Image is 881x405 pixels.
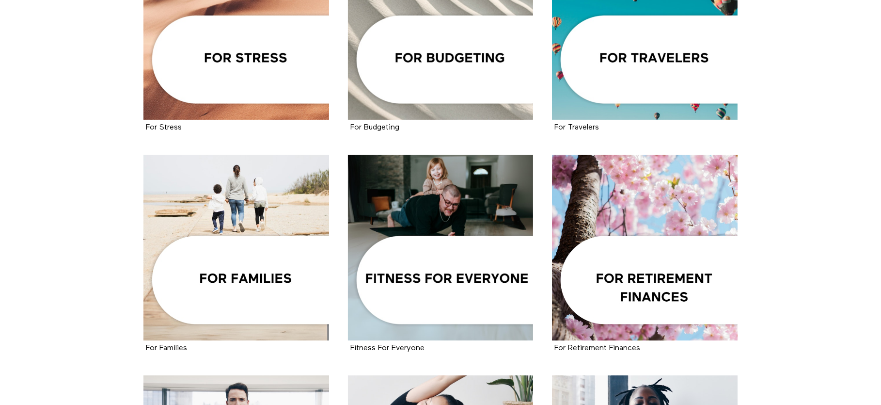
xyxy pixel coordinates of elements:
a: For Families [146,344,187,352]
a: Fitness For Everyone [348,155,534,340]
a: For Travelers [554,124,599,131]
a: For Stress [146,124,182,131]
strong: For Families [146,344,187,352]
a: For Retirement Finances [552,155,738,340]
a: For Budgeting [350,124,399,131]
a: Fitness For Everyone [350,344,425,352]
strong: Fitness For Everyone [350,344,425,352]
strong: For Retirement Finances [554,344,640,352]
a: For Families [143,155,329,340]
a: For Retirement Finances [554,344,640,352]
